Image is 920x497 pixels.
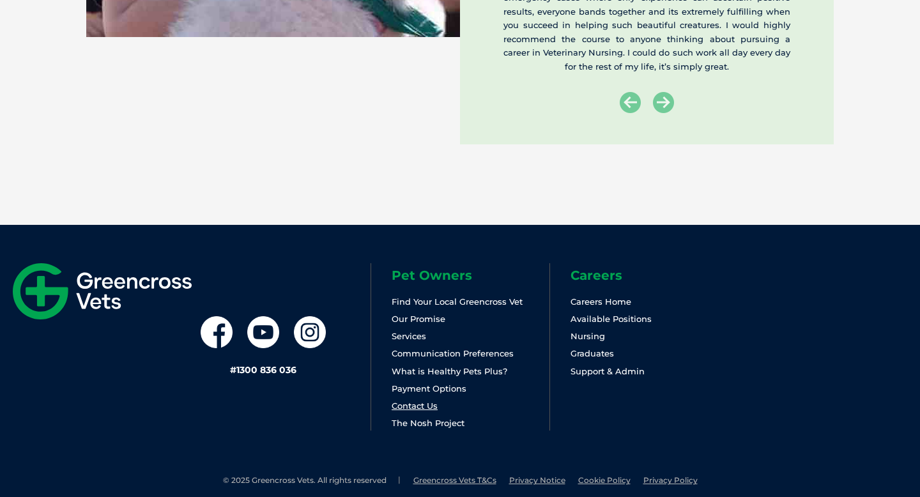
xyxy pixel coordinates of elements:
[571,314,652,324] a: Available Positions
[230,364,236,376] span: #
[578,475,631,485] a: Cookie Policy
[509,475,565,485] a: Privacy Notice
[392,418,464,428] a: The Nosh Project
[392,314,445,324] a: Our Promise
[392,366,507,376] a: What is Healthy Pets Plus?
[392,348,514,358] a: Communication Preferences
[392,401,438,411] a: Contact Us
[571,366,645,376] a: Support & Admin
[413,475,496,485] a: Greencross Vets T&Cs
[571,348,614,358] a: Graduates
[392,383,466,394] a: Payment Options
[230,364,296,376] a: #1300 836 036
[571,296,631,307] a: Careers Home
[571,331,605,341] a: Nursing
[392,269,549,282] h6: Pet Owners
[223,475,401,486] li: © 2025 Greencross Vets. All rights reserved
[643,475,698,485] a: Privacy Policy
[392,331,426,341] a: Services
[571,269,728,282] h6: Careers
[392,296,523,307] a: Find Your Local Greencross Vet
